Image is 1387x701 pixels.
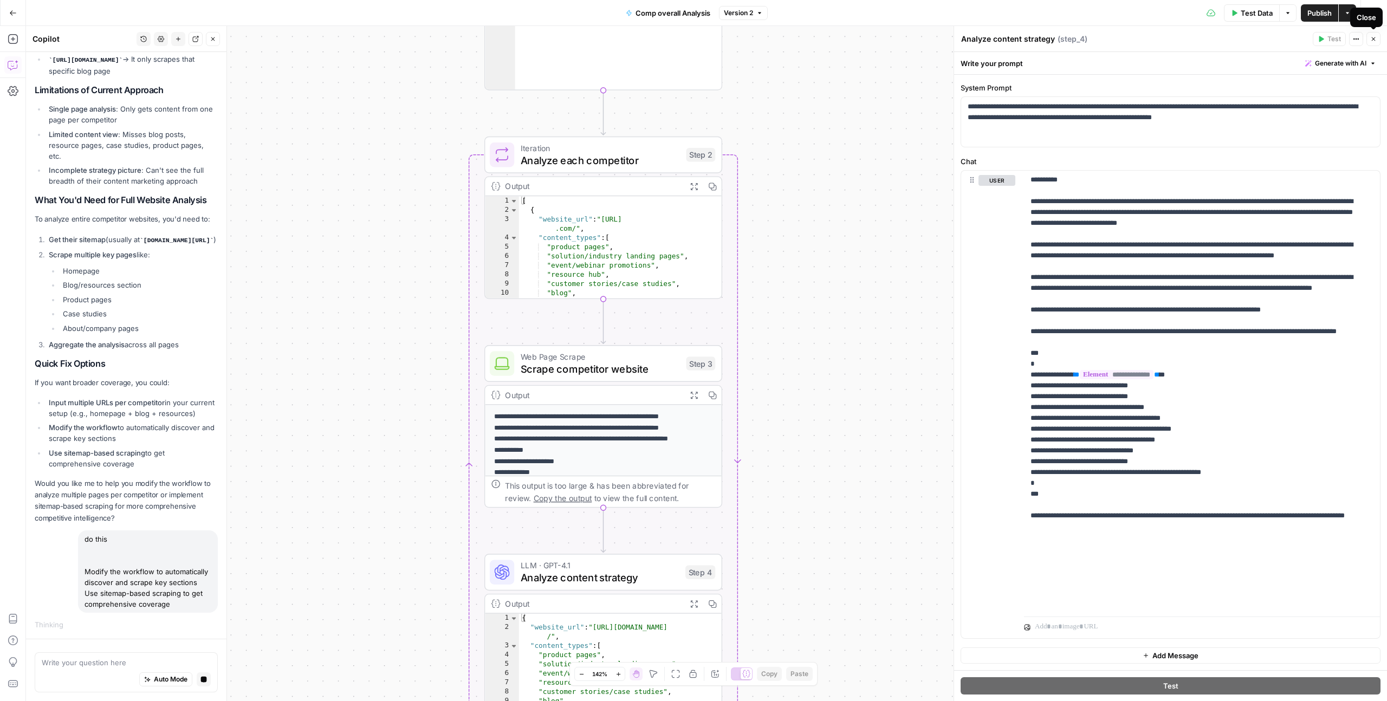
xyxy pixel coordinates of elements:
li: Blog/resources section [60,280,218,290]
div: Write your prompt [954,52,1387,74]
button: Auto Mode [139,672,192,686]
div: Output [505,180,680,192]
div: Step 3 [686,356,715,370]
div: This output is too large & has been abbreviated for review. to view the full content. [505,479,715,504]
div: Step 2 [686,148,715,161]
li: across all pages [46,339,218,350]
div: 7 [485,678,518,687]
h2: Limitations of Current Approach [35,85,218,95]
li: in your current setup (e.g., homepage + blog + resources) [46,397,218,419]
div: 3 [485,215,518,233]
strong: Scrape multiple key pages [49,250,137,259]
button: Test [961,677,1380,694]
code: [DOMAIN_NAME][URL] [140,237,213,244]
span: Web Page Scrape [521,350,680,363]
p: To analyze entire competitor websites, you'd need to: [35,213,218,225]
div: Output [505,389,680,401]
h2: Quick Fix Options [35,359,218,369]
div: 10 [485,288,518,297]
div: 1 [485,614,518,623]
strong: Incomplete strategy picture [49,166,141,174]
textarea: Analyze content strategy [961,34,1055,44]
span: LLM · GPT-4.1 [521,559,679,572]
span: Version 2 [724,8,753,18]
div: IterationAnalyze each competitorStep 2Output[ { "website_url":"[URL] .com/", "content_types":[ "p... [484,137,722,299]
li: like: [46,249,218,334]
div: 9 [485,279,518,288]
g: Edge from step_3 to step_4 [601,508,605,552]
button: Add Message [961,647,1380,664]
div: Copilot [33,34,133,44]
div: 11 [485,297,518,307]
li: : Only gets content from one page per competitor [46,103,218,125]
div: 5 [485,242,518,251]
div: 4 [485,651,518,660]
li: Product pages [60,294,218,305]
strong: Aggregate the analysis [49,340,125,349]
span: 142% [592,670,607,678]
span: Test [1163,680,1178,691]
div: Thinking [35,619,218,630]
h2: What You'd Need for Full Website Analysis [35,195,218,205]
strong: Single page analysis [49,105,116,113]
strong: Get their sitemap [49,235,106,244]
div: 6 [485,251,518,261]
div: 7 [485,261,518,270]
div: ... [63,619,70,630]
div: 2 [485,205,518,215]
div: Output [505,598,680,610]
button: user [978,175,1015,186]
span: Auto Mode [154,674,187,684]
div: Step 4 [685,566,715,579]
div: 2 [485,623,518,641]
div: 4 [485,233,518,242]
span: Toggle code folding, rows 3 through 13 [510,641,518,651]
button: Generate with AI [1301,56,1380,70]
div: 6 [485,669,518,678]
li: Homepage [60,265,218,276]
button: Comp overall Analysis [619,4,717,22]
button: Paste [786,667,813,681]
strong: Use sitemap-based scraping [49,449,145,457]
span: Iteration [521,142,680,154]
p: Would you like me to help you modify the workflow to analyze multiple pages per competitor or imp... [35,478,218,524]
div: do this Modify the workflow to automatically discover and scrape key sections Use sitemap-based s... [78,530,218,613]
button: Version 2 [719,6,768,20]
button: Publish [1301,4,1338,22]
span: Comp overall Analysis [636,8,710,18]
li: to get comprehensive coverage [46,447,218,469]
code: [URL][DOMAIN_NAME] [49,57,122,63]
label: Chat [961,156,1380,167]
button: Test Data [1224,4,1279,22]
div: 1 [485,196,518,205]
li: : Misses blog posts, resource pages, case studies, product pages, etc. [46,129,218,161]
li: → It only scrapes that specific blog page [46,54,218,76]
div: 8 [485,270,518,279]
span: Copy the output [534,493,592,502]
span: Toggle code folding, rows 4 through 14 [510,233,518,242]
span: Analyze content strategy [521,570,679,585]
div: 3 [485,641,518,651]
span: Analyze each competitor [521,152,680,167]
span: Paste [790,669,808,679]
button: Test [1313,32,1346,46]
span: Toggle code folding, rows 1 through 59 [510,196,518,205]
li: Case studies [60,308,218,319]
span: ( step_4 ) [1058,34,1087,44]
g: Edge from step_1 to step_2 [601,90,605,135]
div: 8 [485,687,518,697]
div: 5 [485,660,518,669]
button: Copy [757,667,782,681]
span: Test [1327,34,1341,44]
strong: Limited content view [49,130,118,139]
span: Toggle code folding, rows 1 through 57 [510,614,518,623]
span: Test Data [1241,8,1273,18]
label: System Prompt [961,82,1380,93]
span: Toggle code folding, rows 2 through 58 [510,205,518,215]
p: If you want broader coverage, you could: [35,377,218,388]
strong: Input multiple URLs per competitor [49,398,165,407]
li: to automatically discover and scrape key sections [46,422,218,444]
span: Scrape competitor website [521,361,680,377]
li: About/company pages [60,323,218,334]
div: user [961,171,1015,638]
